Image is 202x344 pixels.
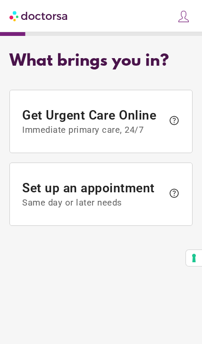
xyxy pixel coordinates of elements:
[22,108,163,135] span: Get Urgent Care Online
[9,5,68,26] img: Doctorsa.com
[186,250,202,266] button: Your consent preferences for tracking technologies
[177,10,190,23] img: icons8-customer-100.png
[22,125,163,135] span: Immediate primary care, 24/7
[9,52,193,71] div: What brings you in?
[22,181,163,208] span: Set up an appointment
[168,115,180,126] span: help
[22,198,163,208] span: Same day or later needs
[168,188,180,199] span: help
